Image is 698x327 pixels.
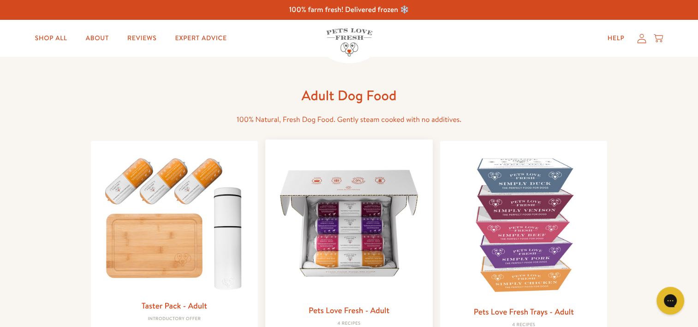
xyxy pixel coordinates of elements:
a: About [78,29,116,48]
a: Reviews [120,29,164,48]
a: Taster Pack - Adult [142,300,207,311]
div: Introductory Offer [98,316,251,322]
img: Taster Pack - Adult [98,148,251,295]
span: 100% Natural, Fresh Dog Food. Gently steam cooked with no additives. [237,115,461,125]
h1: Adult Dog Food [202,86,497,104]
a: Pets Love Fresh - Adult [309,304,389,316]
a: Pets Love Fresh Trays - Adult [474,306,574,317]
img: Pets Love Fresh [326,28,372,56]
div: 4 Recipes [273,321,425,327]
a: Shop All [28,29,75,48]
img: Pets Love Fresh Trays - Adult [447,148,600,301]
iframe: Gorgias live chat messenger [652,284,689,318]
a: Expert Advice [167,29,234,48]
img: Pets Love Fresh - Adult [273,147,425,300]
a: Help [600,29,632,48]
